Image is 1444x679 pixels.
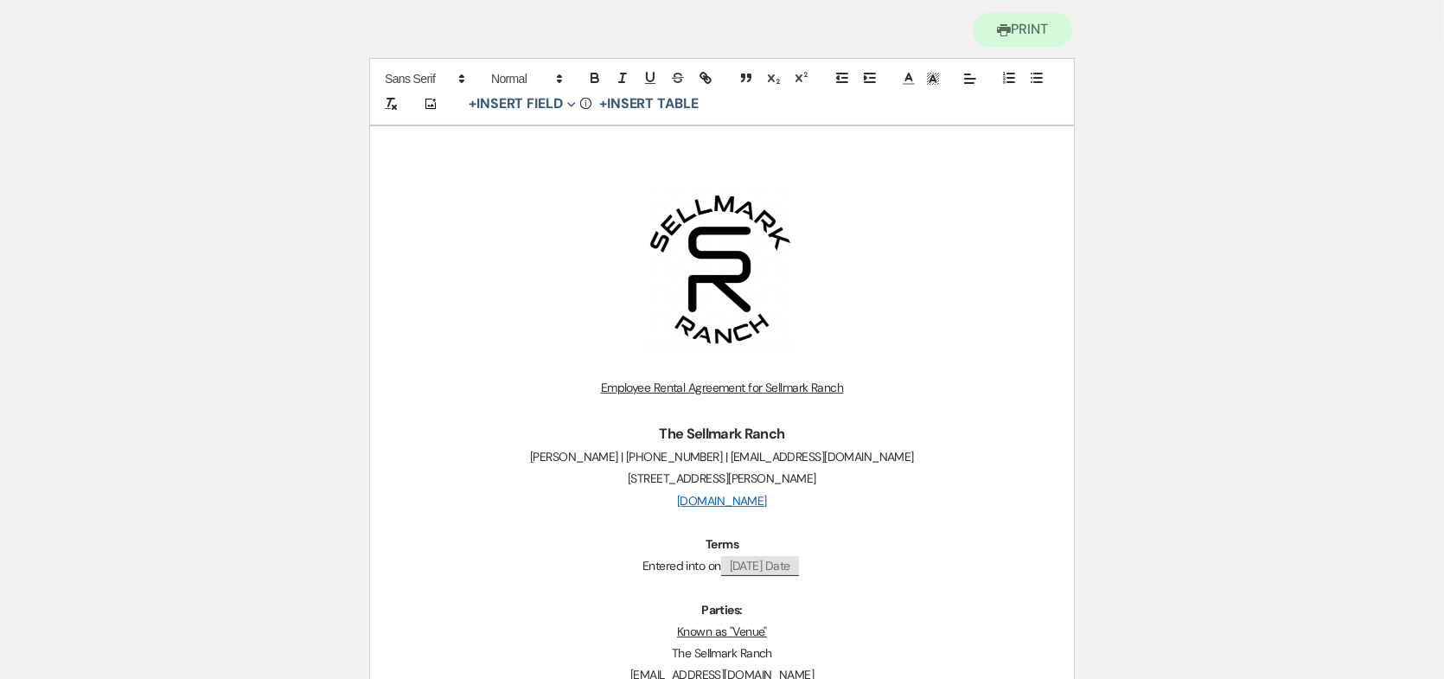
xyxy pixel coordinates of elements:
[701,602,743,618] strong: Parties:
[463,93,582,114] button: Insert Field
[958,68,982,89] span: Alignment
[412,643,1032,664] p: The Sellmark Ranch
[921,68,945,89] span: Text Background Color
[412,468,1032,490] p: [STREET_ADDRESS][PERSON_NAME]
[593,93,705,114] button: +Insert Table
[677,493,767,509] a: [DOMAIN_NAME]
[897,68,921,89] span: Text Color
[483,68,568,89] span: Header Formats
[646,184,795,356] img: Screen Shot 2025-01-29 at 5.13.34 PM.png
[412,446,1032,468] p: [PERSON_NAME] | [PHONE_NUMBER] | [EMAIL_ADDRESS][DOMAIN_NAME]
[469,97,476,111] span: +
[599,97,607,111] span: +
[677,624,767,639] u: Known as "Venue"
[601,380,843,395] u: Employee Rental Agreement for Sellmark Ranch
[659,425,784,443] strong: The Sellmark Ranch
[721,556,799,576] span: [DATE] Date
[973,12,1072,48] button: Print
[412,555,1032,577] p: Entered into on
[706,536,738,552] strong: Terms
